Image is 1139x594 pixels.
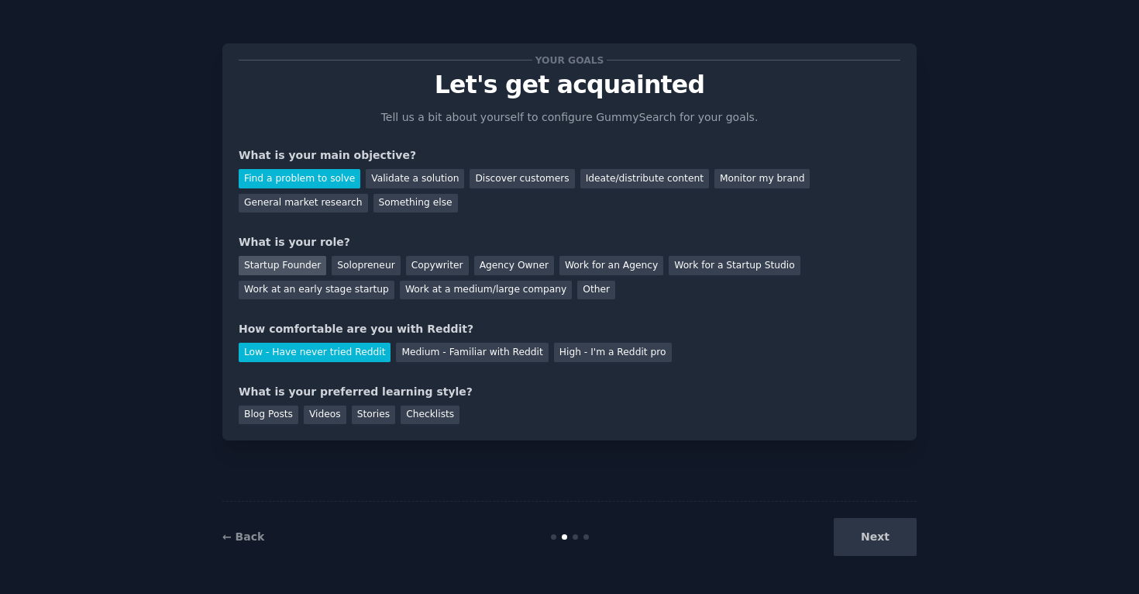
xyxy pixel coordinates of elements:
[470,169,574,188] div: Discover customers
[222,530,264,543] a: ← Back
[304,406,346,425] div: Videos
[374,109,765,126] p: Tell us a bit about yourself to configure GummySearch for your goals.
[396,343,548,362] div: Medium - Familiar with Reddit
[400,281,572,300] div: Work at a medium/large company
[401,406,459,425] div: Checklists
[239,194,368,213] div: General market research
[474,256,554,275] div: Agency Owner
[559,256,663,275] div: Work for an Agency
[239,234,900,250] div: What is your role?
[532,52,607,68] span: Your goals
[714,169,810,188] div: Monitor my brand
[239,343,391,362] div: Low - Have never tried Reddit
[239,256,326,275] div: Startup Founder
[239,384,900,400] div: What is your preferred learning style?
[239,281,394,300] div: Work at an early stage startup
[239,321,900,337] div: How comfortable are you with Reddit?
[577,281,615,300] div: Other
[332,256,400,275] div: Solopreneur
[239,169,360,188] div: Find a problem to solve
[554,343,672,362] div: High - I'm a Reddit pro
[239,71,900,98] p: Let's get acquainted
[669,256,800,275] div: Work for a Startup Studio
[366,169,464,188] div: Validate a solution
[373,194,458,213] div: Something else
[239,406,298,425] div: Blog Posts
[580,169,709,188] div: Ideate/distribute content
[352,406,395,425] div: Stories
[406,256,469,275] div: Copywriter
[239,147,900,164] div: What is your main objective?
